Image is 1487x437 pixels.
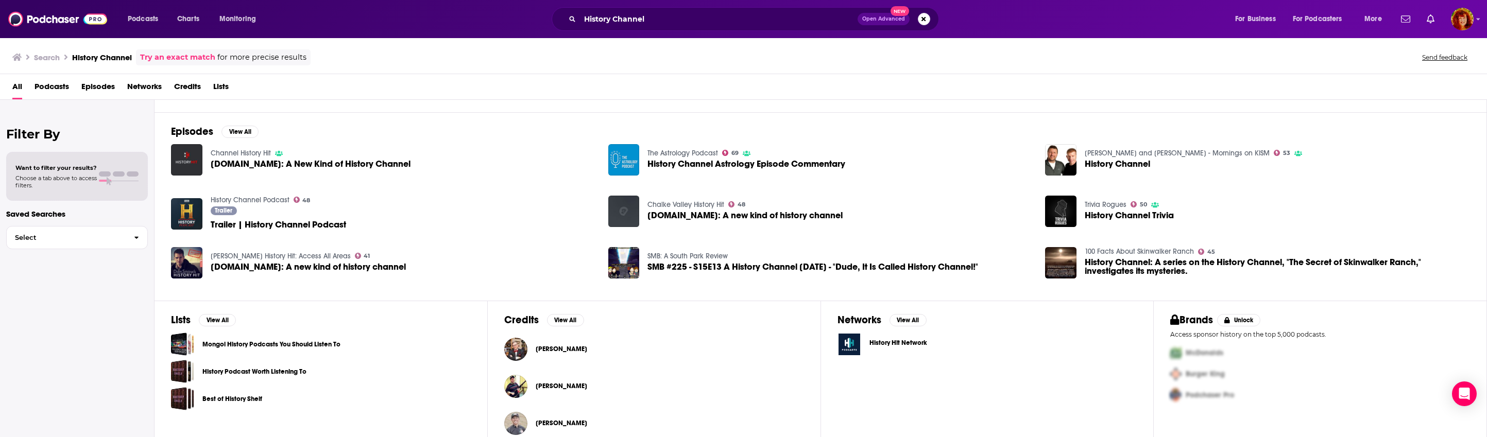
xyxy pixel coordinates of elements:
a: Channel History Hit [211,149,271,158]
img: Second Pro Logo [1166,363,1186,384]
a: EpisodesView All [171,125,259,138]
button: open menu [1286,11,1357,27]
a: Lists [213,78,229,99]
a: ListsView All [171,313,236,326]
span: Trailer [215,207,232,214]
h2: Networks [837,313,881,326]
img: Third Pro Logo [1166,384,1186,406]
span: More [1364,12,1382,26]
button: Robbie McGuireRobbie McGuire [504,370,804,403]
a: HistoryHit.TV: A new kind of history channel [211,263,406,271]
button: open menu [121,11,172,27]
img: History Hit Network logo [837,333,861,356]
span: Logged in as rpalermo [1451,8,1474,30]
a: 48 [294,197,311,203]
a: History Hit Network logoHistory Hit Network [837,333,1137,356]
button: Show profile menu [1451,8,1474,30]
button: Unlock [1217,314,1261,326]
a: Chalke Valley History Hit [647,200,724,209]
button: View All [890,314,927,326]
span: Podchaser Pro [1186,391,1234,399]
img: User Profile [1451,8,1474,30]
img: History Channel Trivia [1045,196,1076,227]
button: View All [547,314,584,326]
a: History Channel: A series on the History Channel, "The Secret of Skinwalker Ranch," investigates ... [1085,258,1470,275]
span: [DOMAIN_NAME]: A new kind of history channel [647,211,843,220]
span: Want to filter your results? [15,164,97,171]
button: Send feedback [1419,53,1471,62]
span: McDonalds [1186,348,1223,357]
h2: Lists [171,313,191,326]
a: All [12,78,22,99]
a: CreditsView All [504,313,584,326]
a: HistoryHit.TV: A New Kind of History Channel [211,160,411,168]
a: NetworksView All [837,313,927,326]
span: History Hit Network [869,339,927,347]
span: 41 [364,254,370,258]
img: Robbie McGuire [504,375,527,398]
a: Trivia Rogues [1085,200,1126,209]
a: Brad and John - Mornings on KISM [1085,149,1270,158]
h2: Filter By [6,127,148,142]
button: View All [199,314,236,326]
span: [DOMAIN_NAME]: A new kind of history channel [211,263,406,271]
a: SMB: A South Park Review [647,252,728,260]
a: Chris Cheng [536,419,587,427]
span: 48 [302,198,310,203]
a: HistoryHit.TV: A new kind of history channel [608,196,640,227]
span: Select [7,234,126,241]
a: 50 [1131,201,1147,207]
span: [PERSON_NAME] [536,345,587,353]
a: History Podcast Worth Listening To [202,366,306,377]
a: Podchaser - Follow, Share and Rate Podcasts [8,9,107,29]
h3: Search [34,53,60,62]
a: History Channel: A series on the History Channel, "The Secret of Skinwalker Ranch," investigates ... [1045,247,1076,278]
img: Chris Cheng [504,412,527,435]
span: 50 [1140,202,1147,207]
a: Robbie McGuire [536,382,587,390]
img: Trailer | History Channel Podcast [171,198,202,230]
a: 100 Facts About Skinwalker Ranch [1085,247,1194,256]
a: Try an exact match [140,51,215,63]
h2: Credits [504,313,539,326]
a: Mongol History Podcasts You Should Listen To [171,333,194,356]
a: Dan Snow's History Hit: Access All Areas [211,252,351,260]
button: open menu [212,11,269,27]
a: Show notifications dropdown [1423,10,1439,28]
a: Trailer | History Channel Podcast [211,220,346,229]
span: [PERSON_NAME] [536,419,587,427]
span: 48 [738,202,745,207]
span: History Podcast Worth Listening To [171,360,194,383]
button: Lance GeigerLance Geiger [504,333,804,365]
a: Credits [174,78,201,99]
a: Networks [127,78,162,99]
span: [PERSON_NAME] [536,382,587,390]
img: HistoryHit.TV: A new kind of history channel [171,247,202,278]
img: Lance Geiger [504,338,527,361]
span: 69 [731,151,739,155]
a: Podcasts [35,78,69,99]
a: Best of History Shelf [171,387,194,410]
a: 48 [728,201,745,207]
a: Mongol History Podcasts You Should Listen To [202,339,340,350]
a: History Channel [1085,160,1150,168]
button: Select [6,226,148,249]
span: History Channel Astrology Episode Commentary [647,160,845,168]
button: Open AdvancedNew [858,13,910,25]
span: For Podcasters [1293,12,1342,26]
span: Burger King [1186,370,1225,378]
input: Search podcasts, credits, & more... [580,11,858,27]
img: SMB #225 - S15E13 A History Channel Thanksgiving - "Dude, It Is Called History Channel!" [608,247,640,278]
a: Best of History Shelf [202,393,262,405]
img: History Channel [1045,144,1076,176]
img: History Channel Astrology Episode Commentary [608,144,640,176]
